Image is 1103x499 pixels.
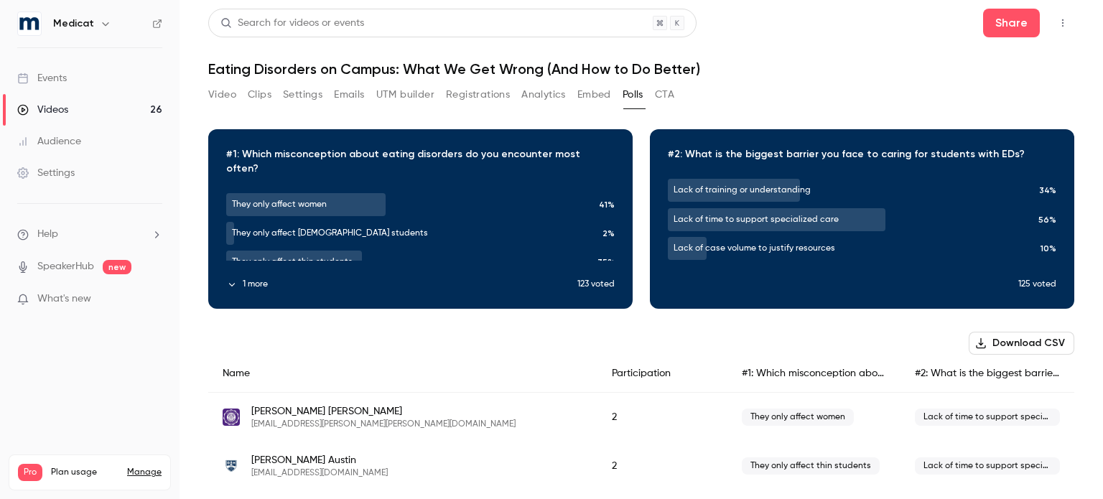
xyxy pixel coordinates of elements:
[51,467,118,478] span: Plan usage
[17,227,162,242] li: help-dropdown-opener
[223,409,240,426] img: harcum.edu
[37,259,94,274] a: SpeakerHub
[251,453,388,467] span: [PERSON_NAME] Austin
[521,83,566,106] button: Analytics
[208,393,1074,442] div: varonov-schwartz@harcum.edu
[742,457,880,475] span: They only affect thin students
[248,83,271,106] button: Clips
[17,71,67,85] div: Events
[17,103,68,117] div: Videos
[983,9,1040,37] button: Share
[53,17,94,31] h6: Medicat
[251,467,388,479] span: [EMAIL_ADDRESS][DOMAIN_NAME]
[223,457,240,475] img: middlebury.edu
[226,278,577,291] button: 1 more
[145,293,162,306] iframe: Noticeable Trigger
[251,419,516,430] span: [EMAIL_ADDRESS][PERSON_NAME][PERSON_NAME][DOMAIN_NAME]
[37,227,58,242] span: Help
[900,355,1074,393] div: #2: What is the biggest barrier you face to caring for students with EDs?
[577,83,611,106] button: Embed
[283,83,322,106] button: Settings
[251,404,516,419] span: [PERSON_NAME] [PERSON_NAME]
[17,166,75,180] div: Settings
[208,442,1074,490] div: tammya@middlebury.edu
[597,393,727,442] div: 2
[655,83,674,106] button: CTA
[37,292,91,307] span: What's new
[1051,11,1074,34] button: Top Bar Actions
[597,355,727,393] div: Participation
[376,83,434,106] button: UTM builder
[18,12,41,35] img: Medicat
[915,409,1060,426] span: Lack of time to support specialized care
[334,83,364,106] button: Emails
[208,60,1074,78] h1: Eating Disorders on Campus: What We Get Wrong (And How to Do Better)
[18,464,42,481] span: Pro
[969,332,1074,355] button: Download CSV
[742,409,854,426] span: They only affect women
[597,442,727,490] div: 2
[220,16,364,31] div: Search for videos or events
[17,134,81,149] div: Audience
[727,355,901,393] div: #1: Which misconception about eating disorders do you encounter most often?
[915,457,1060,475] span: Lack of time to support specialized care
[208,83,236,106] button: Video
[127,467,162,478] a: Manage
[208,355,597,393] div: Name
[103,260,131,274] span: new
[623,83,643,106] button: Polls
[446,83,510,106] button: Registrations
